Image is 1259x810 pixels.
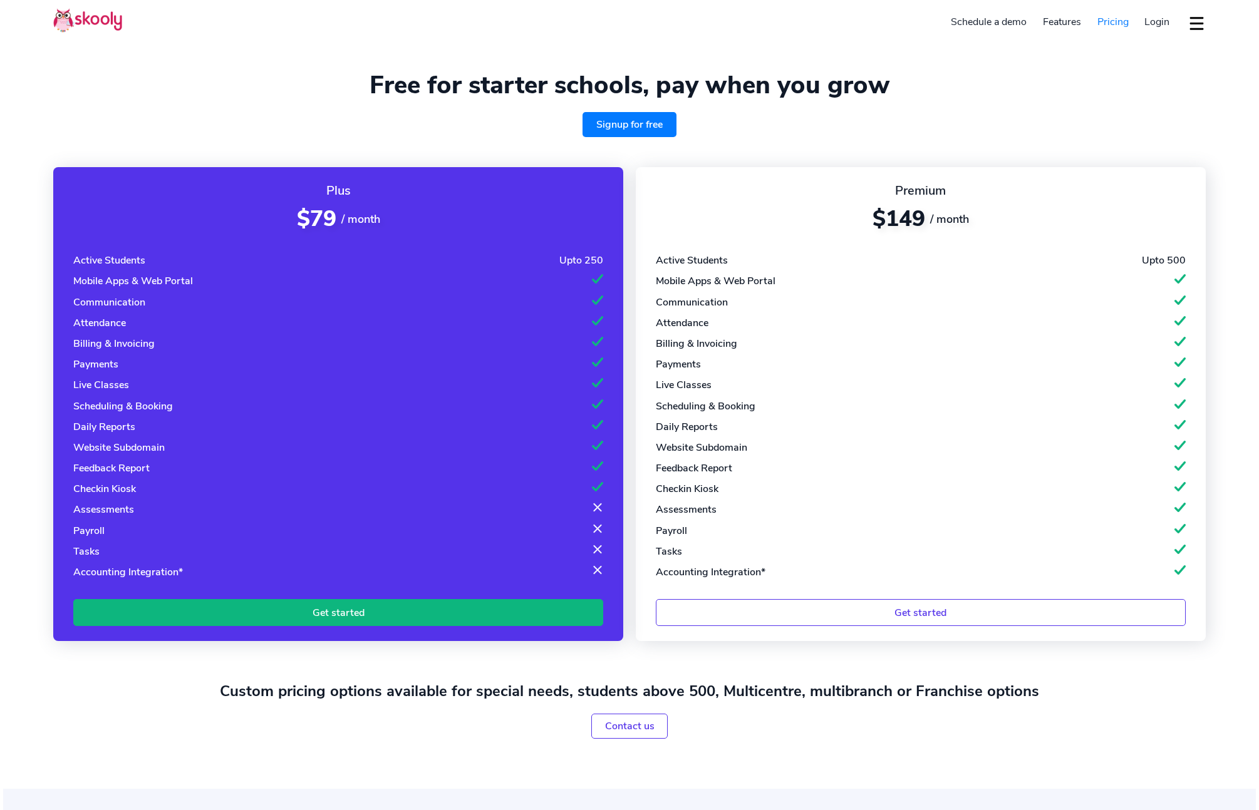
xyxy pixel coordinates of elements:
div: Communication [73,295,145,309]
div: Attendance [73,316,126,330]
div: Tasks [656,545,682,558]
div: Accounting Integration* [73,565,183,579]
div: Website Subdomain [73,441,165,454]
div: Active Students [73,254,145,267]
div: Feedback Report [656,461,732,475]
div: Upto 500 [1142,254,1186,267]
div: Live Classes [73,378,129,392]
a: Get started [656,599,1186,626]
div: Payments [73,357,118,371]
div: Plus [73,182,603,199]
span: / month [930,212,969,227]
span: Pricing [1097,15,1129,29]
div: Daily Reports [656,420,718,434]
button: dropdown menu [1188,9,1206,38]
div: Scheduling & Booking [656,399,755,413]
div: Live Classes [656,378,712,392]
a: Features [1035,12,1089,32]
a: Get started [73,599,603,626]
div: Premium [656,182,1186,199]
a: Signup for free [583,112,676,137]
div: Payroll [656,524,687,538]
div: Checkin Kiosk [73,482,136,496]
div: Accounting Integration* [656,565,765,579]
div: Assessments [73,503,134,516]
div: Payments [656,357,701,371]
span: Login [1144,15,1169,29]
div: Tasks [73,545,100,558]
div: Mobile Apps & Web Portal [656,274,775,288]
h1: Free for starter schools, pay when you grow [53,70,1206,100]
a: Schedule a demo [943,12,1035,32]
div: Upto 250 [559,254,603,267]
a: Contact us [591,714,668,739]
a: Pricing [1089,12,1137,32]
div: Mobile Apps & Web Portal [73,274,193,288]
div: Checkin Kiosk [656,482,718,496]
img: Skooly [53,8,122,33]
div: Assessments [656,503,717,516]
div: Feedback Report [73,461,150,475]
span: $79 [297,204,336,233]
h2: Custom pricing options available for special needs, students above 500, Multicentre, multibranch ... [53,681,1206,701]
span: / month [341,212,380,227]
div: Active Students [656,254,728,267]
span: $149 [873,204,925,233]
div: Scheduling & Booking [73,399,173,413]
div: Billing & Invoicing [656,337,737,351]
div: Attendance [656,316,708,330]
div: Communication [656,295,728,309]
div: Website Subdomain [656,441,747,454]
div: Billing & Invoicing [73,337,155,351]
a: Login [1136,12,1178,32]
div: Payroll [73,524,105,538]
div: Daily Reports [73,420,135,434]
